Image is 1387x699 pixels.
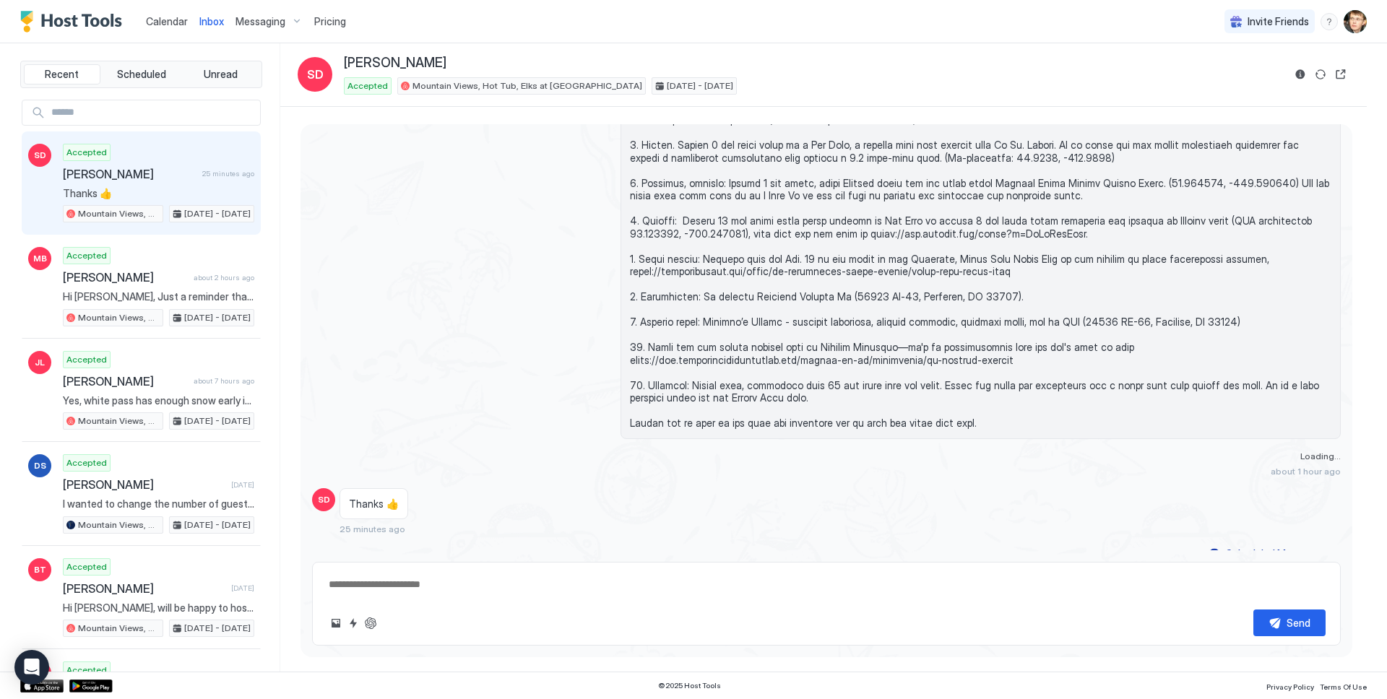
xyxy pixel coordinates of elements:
span: Accepted [66,664,107,677]
span: Mountain Views, Hot Tub, Elks at [GEOGRAPHIC_DATA] [78,311,160,324]
div: Open Intercom Messenger [14,650,49,685]
span: [DATE] [231,583,254,593]
a: App Store [20,680,64,693]
button: ChatGPT Auto Reply [362,615,379,632]
span: SD [34,149,46,162]
span: [DATE] - [DATE] [184,414,251,427]
span: Accepted [66,353,107,366]
div: menu [1321,13,1338,30]
span: Recent [45,68,79,81]
div: tab-group [20,61,262,88]
span: Accepted [66,146,107,159]
button: Sync reservation [1312,66,1329,83]
span: [PERSON_NAME] [63,374,188,388]
span: I wanted to change the number of guests to 3. [63,498,254,511]
span: Mountain Views, Hot Tub, Elks at [GEOGRAPHIC_DATA] [78,518,160,531]
span: MB [33,252,47,265]
span: [PERSON_NAME] [63,167,196,181]
a: Calendar [146,14,188,29]
span: JL [35,356,45,369]
span: Thanks 👍 [63,187,254,200]
a: Inbox [199,14,224,29]
span: [DATE] - [DATE] [184,311,251,324]
button: Send [1253,609,1326,636]
span: Hi [PERSON_NAME], will be happy to host you at our Mountain View Cabin! We will provide you the d... [63,602,254,615]
a: Terms Of Use [1320,678,1367,693]
span: Invite Friends [1248,15,1309,28]
button: Scheduled Messages [1206,544,1341,563]
span: Accepted [66,456,107,469]
button: Reservation information [1292,66,1309,83]
button: Recent [24,64,100,84]
button: Open reservation [1332,66,1349,83]
span: [PERSON_NAME] [63,270,188,285]
a: Privacy Policy [1266,678,1314,693]
button: Scheduled [103,64,180,84]
span: Unread [204,68,238,81]
span: Mountain Views, Hot Tub, Elks at [GEOGRAPHIC_DATA] [78,414,160,427]
button: Quick reply [345,615,362,632]
span: © 2025 Host Tools [658,681,721,690]
button: Unread [182,64,259,84]
span: Scheduled [117,68,166,81]
span: SD [307,66,324,83]
span: BT [34,563,46,576]
a: Host Tools Logo [20,11,129,32]
span: Inbox [199,15,224,27]
div: User profile [1344,10,1367,33]
span: Hi [PERSON_NAME], Just a reminder that your check-out is [DATE] at 11AM. When you are ready to le... [63,290,254,303]
span: 25 minutes ago [340,524,405,534]
span: Calendar [146,15,188,27]
span: Thanks 👍 [349,498,399,511]
input: Input Field [46,100,260,125]
span: Mountain Views, Hot Tub, Elks at [GEOGRAPHIC_DATA] [78,622,160,635]
span: 25 minutes ago [202,169,254,178]
span: SD [318,493,330,506]
span: Terms Of Use [1320,682,1367,691]
span: [DATE] - [DATE] [184,518,251,531]
span: about 7 hours ago [194,376,254,386]
span: Messaging [236,15,285,28]
button: Upload image [327,615,345,632]
span: [DATE] - [DATE] [184,622,251,635]
span: [PERSON_NAME] [63,581,225,596]
span: Mountain Views, Hot Tub, Elks at [GEOGRAPHIC_DATA] [78,207,160,220]
span: Mountain Views, Hot Tub, Elks at [GEOGRAPHIC_DATA] [412,79,642,92]
span: [DATE] - [DATE] [667,79,733,92]
span: about 2 hours ago [194,273,254,282]
span: Accepted [66,249,107,262]
span: Loading... [1300,451,1341,461]
a: Google Play Store [69,680,113,693]
span: DS [34,459,46,472]
span: [DATE] - [DATE] [184,207,251,220]
div: Scheduled Messages [1226,546,1324,561]
span: [PERSON_NAME] [344,55,446,71]
span: Yes, white pass has enough snow early in the season [63,394,254,407]
span: Pricing [314,15,346,28]
span: about 1 hour ago [1271,466,1341,477]
span: Accepted [347,79,388,92]
div: Send [1287,615,1310,630]
span: [DATE] [231,480,254,490]
span: Privacy Policy [1266,682,1314,691]
span: Accepted [66,560,107,573]
span: [PERSON_NAME] [63,477,225,492]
